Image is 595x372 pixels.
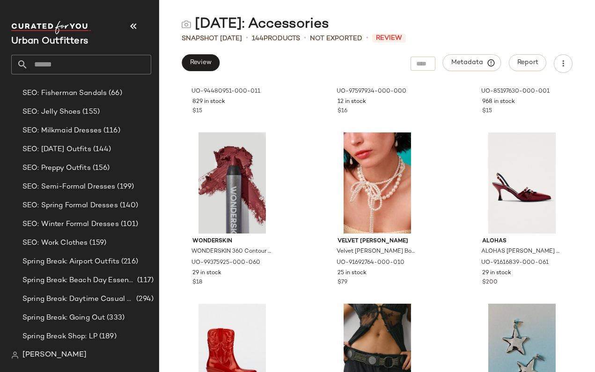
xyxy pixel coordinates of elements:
[366,33,368,44] span: •
[102,125,120,136] span: (116)
[182,15,329,34] div: [DATE]: Accessories
[192,269,221,277] span: 29 in stock
[22,163,91,174] span: SEO: Preppy Outfits
[191,88,260,96] span: UO-94480951-000-011
[182,34,242,44] span: Snapshot [DATE]
[134,294,154,305] span: (294)
[482,237,562,246] span: ALOHAS
[190,59,212,66] span: Review
[192,237,272,246] span: Wonderskin
[22,331,97,342] span: Spring Break Shop: LP
[182,54,220,71] button: Review
[252,35,264,42] span: 144
[372,34,406,43] span: Review
[22,125,102,136] span: SEO: Milkmaid Dresses
[22,294,134,305] span: Spring Break: Daytime Casual Outfits
[337,88,406,96] span: UO-97597934-000-000
[22,144,91,155] span: SEO: [DATE] Outfits
[135,275,154,286] span: (117)
[481,248,561,256] span: ALOHAS [PERSON_NAME] Leather Kitten Heel in Burgundy, Women's at Urban Outfitters
[482,269,511,277] span: 29 in stock
[22,200,118,211] span: SEO: Spring Formal Dresses
[115,182,134,192] span: (199)
[91,163,110,174] span: (156)
[22,107,81,117] span: SEO: Jelly Shoes
[22,350,87,361] span: [PERSON_NAME]
[338,269,367,277] span: 25 in stock
[11,21,91,34] img: cfy_white_logo.C9jOOHJF.svg
[119,256,138,267] span: (216)
[11,36,88,46] span: Current Company Name
[88,238,106,248] span: (159)
[22,88,107,99] span: SEO: Fisherman Sandals
[482,278,498,287] span: $200
[22,275,135,286] span: Spring Break: Beach Day Essentials
[517,59,538,66] span: Report
[481,88,550,96] span: UO-85197630-000-001
[330,132,425,233] img: 91692764_010_m
[337,248,416,256] span: Velvet [PERSON_NAME] Bow Wrap Necklace in White, Women's at Urban Outfitters
[107,88,122,99] span: (66)
[451,58,493,67] span: Metadata
[192,107,202,116] span: $15
[443,54,501,71] button: Metadata
[192,278,202,287] span: $18
[185,132,279,233] img: 99375925_060_b
[481,259,549,267] span: UO-91616839-000-061
[22,256,119,267] span: Spring Break: Airport Outfits
[81,107,100,117] span: (155)
[191,259,260,267] span: UO-99375925-000-060
[304,33,306,44] span: •
[22,219,119,230] span: SEO: Winter Formal Dresses
[119,219,139,230] span: (101)
[22,238,88,248] span: SEO: Work Clothes
[338,107,347,116] span: $16
[22,182,115,192] span: SEO: Semi-Formal Dresses
[191,248,271,256] span: WONDERSKIN 360 Contour Lip Liner in Ruby at Urban Outfitters
[509,54,546,71] button: Report
[475,132,569,233] img: 91616839_061_m
[192,98,225,106] span: 829 in stock
[310,34,362,44] span: Not Exported
[338,278,347,287] span: $79
[105,313,125,323] span: (333)
[97,331,117,342] span: (189)
[338,237,417,246] span: Velvet [PERSON_NAME]
[252,34,300,44] div: Products
[11,351,19,359] img: svg%3e
[118,200,139,211] span: (140)
[337,259,404,267] span: UO-91692764-000-010
[182,20,191,29] img: svg%3e
[482,107,492,116] span: $15
[22,313,105,323] span: Spring Break: Going Out
[338,98,366,106] span: 12 in stock
[91,144,111,155] span: (144)
[482,98,515,106] span: 968 in stock
[246,33,248,44] span: •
